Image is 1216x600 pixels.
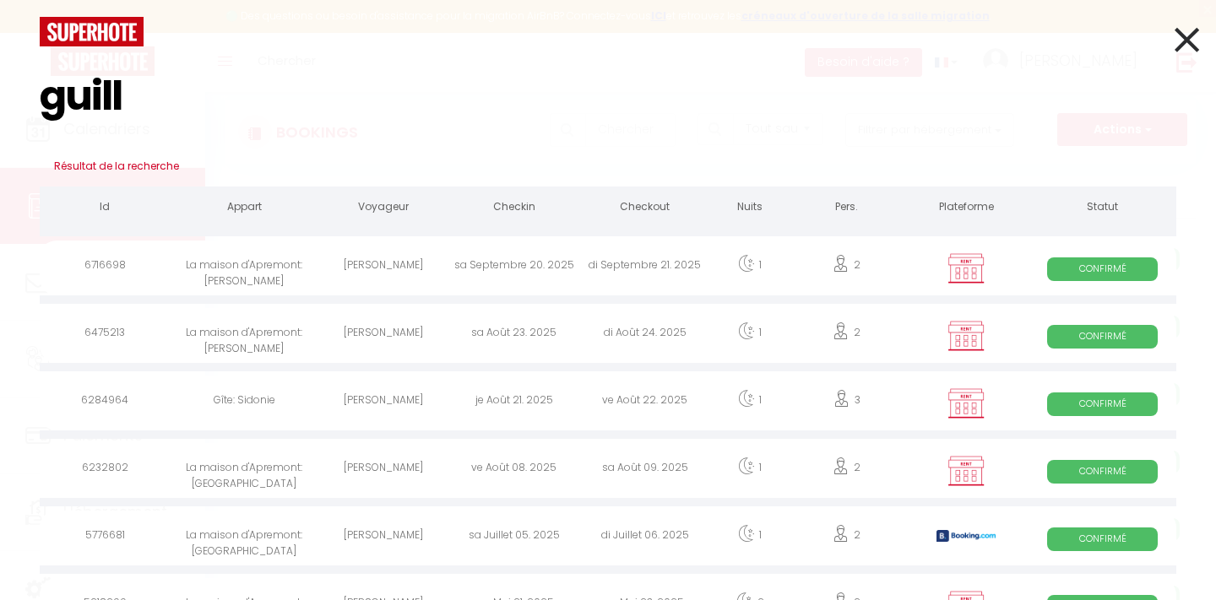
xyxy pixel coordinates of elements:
div: ve Août 08. 2025 [449,443,580,498]
div: [PERSON_NAME] [318,443,449,498]
div: 3 [790,376,904,430]
div: sa Septembre 20. 2025 [449,241,580,295]
div: 6232802 [40,443,171,498]
div: 6284964 [40,376,171,430]
th: Checkin [449,186,580,232]
div: La maison d'Apremont: [GEOGRAPHIC_DATA] [171,511,318,565]
th: Checkout [579,186,710,232]
div: sa Août 23. 2025 [449,308,580,363]
div: di Juillet 06. 2025 [579,511,710,565]
div: 1 [710,308,790,363]
div: sa Juillet 05. 2025 [449,511,580,565]
span: Confirmé [1047,325,1158,348]
span: Confirmé [1047,460,1158,483]
div: je Août 21. 2025 [449,376,580,430]
div: La maison d'Apremont: [GEOGRAPHIC_DATA] [171,443,318,498]
span: Confirmé [1047,527,1158,550]
div: 1 [710,241,790,295]
th: Id [40,186,171,232]
button: Ouvrir le widget de chat LiveChat [14,7,64,57]
div: [PERSON_NAME] [318,241,449,295]
div: La maison d'Apremont: [PERSON_NAME] [171,308,318,363]
img: rent.png [945,455,987,487]
div: [PERSON_NAME] [318,308,449,363]
img: rent.png [945,252,987,284]
div: 1 [710,376,790,430]
div: di Septembre 21. 2025 [579,241,710,295]
div: [PERSON_NAME] [318,376,449,430]
img: rent.png [945,320,987,352]
img: booking2.png [936,530,996,543]
div: 1 [710,443,790,498]
h3: Résultat de la recherche [40,146,1176,186]
div: 2 [790,241,904,295]
div: 2 [790,308,904,363]
th: Nuits [710,186,790,232]
span: Confirmé [1047,257,1158,280]
div: 5776681 [40,511,171,565]
span: Confirmé [1047,392,1158,415]
div: sa Août 09. 2025 [579,443,710,498]
th: Voyageur [318,186,449,232]
div: 6475213 [40,308,171,363]
img: logo [40,17,144,46]
div: [PERSON_NAME] [318,511,449,565]
th: Appart [171,186,318,232]
th: Statut [1029,186,1176,232]
div: 1 [710,511,790,565]
div: di Août 24. 2025 [579,308,710,363]
div: 2 [790,511,904,565]
div: 6716698 [40,241,171,295]
div: ve Août 22. 2025 [579,376,710,430]
div: Gîte: Sidonie [171,376,318,430]
div: La maison d'Apremont: [PERSON_NAME] [171,241,318,295]
th: Pers. [790,186,904,232]
input: Tapez pour rechercher... [40,46,1176,146]
div: 2 [790,443,904,498]
img: rent.png [945,387,987,419]
th: Plateforme [904,186,1029,232]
